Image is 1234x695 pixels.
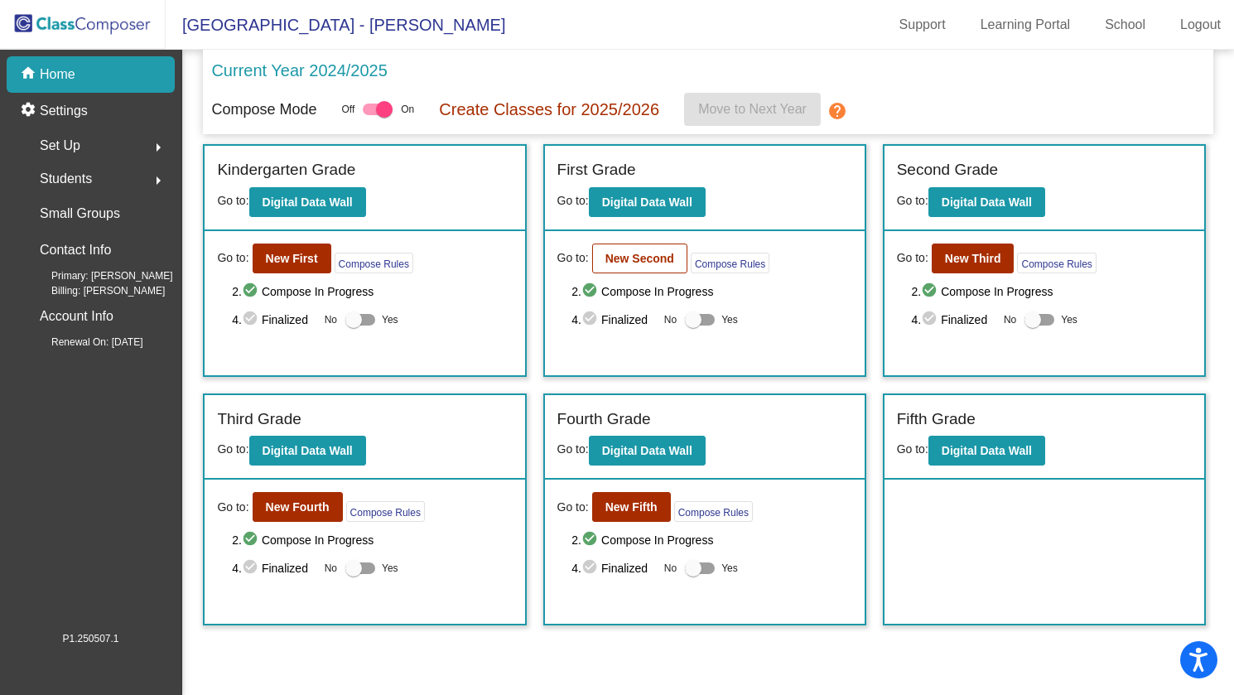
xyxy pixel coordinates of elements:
span: 2. Compose In Progress [571,530,851,550]
button: Digital Data Wall [249,436,366,466]
span: No [664,561,677,576]
span: Students [40,167,92,191]
span: Go to: [217,194,248,207]
span: Go to: [217,499,248,516]
mat-icon: check_circle [921,310,941,330]
span: No [1004,312,1016,327]
button: Move to Next Year [684,93,821,126]
span: Billing: [PERSON_NAME] [25,283,165,298]
span: Go to: [557,249,589,267]
a: School [1092,12,1159,38]
mat-icon: check_circle [581,282,601,302]
span: Go to: [557,194,589,207]
mat-icon: check_circle [242,530,262,550]
mat-icon: check_circle [242,558,262,578]
button: Compose Rules [1017,253,1096,273]
a: Support [886,12,959,38]
span: On [401,102,414,117]
span: Yes [721,310,738,330]
span: 4. Finalized [232,558,316,578]
span: 2. Compose In Progress [911,282,1191,302]
button: Compose Rules [674,501,753,522]
button: Digital Data Wall [589,436,706,466]
span: 2. Compose In Progress [232,530,512,550]
p: Current Year 2024/2025 [211,58,387,83]
button: Compose Rules [346,501,425,522]
button: Digital Data Wall [928,436,1045,466]
mat-icon: arrow_right [148,171,168,191]
span: Go to: [897,249,928,267]
span: Yes [382,558,398,578]
span: [GEOGRAPHIC_DATA] - [PERSON_NAME] [166,12,505,38]
label: Kindergarten Grade [217,158,355,182]
b: Digital Data Wall [942,444,1032,457]
span: Yes [382,310,398,330]
button: New Fourth [253,492,343,522]
mat-icon: check_circle [921,282,941,302]
b: New Second [605,252,674,265]
mat-icon: check_circle [242,310,262,330]
span: Go to: [557,499,589,516]
button: Digital Data Wall [589,187,706,217]
span: 2. Compose In Progress [232,282,512,302]
span: 2. Compose In Progress [571,282,851,302]
b: Digital Data Wall [263,195,353,209]
a: Logout [1167,12,1234,38]
mat-icon: help [827,101,847,121]
b: New First [266,252,318,265]
b: New Fifth [605,500,658,514]
mat-icon: check_circle [581,310,601,330]
p: Settings [40,101,88,121]
span: Go to: [217,442,248,456]
span: Move to Next Year [698,102,807,116]
span: No [325,312,337,327]
mat-icon: home [20,65,40,84]
button: Compose Rules [335,253,413,273]
b: New Fourth [266,500,330,514]
p: Create Classes for 2025/2026 [439,97,659,122]
p: Contact Info [40,239,111,262]
button: New Fifth [592,492,671,522]
span: 4. Finalized [571,558,655,578]
button: New First [253,244,331,273]
mat-icon: arrow_right [148,138,168,157]
span: Primary: [PERSON_NAME] [25,268,173,283]
span: Renewal On: [DATE] [25,335,142,350]
span: Yes [1061,310,1077,330]
span: Go to: [897,194,928,207]
b: New Third [945,252,1001,265]
label: Second Grade [897,158,999,182]
span: 4. Finalized [571,310,655,330]
button: New Third [932,244,1015,273]
span: No [664,312,677,327]
span: Go to: [897,442,928,456]
span: No [325,561,337,576]
button: Digital Data Wall [249,187,366,217]
b: Digital Data Wall [942,195,1032,209]
mat-icon: check_circle [581,530,601,550]
mat-icon: check_circle [581,558,601,578]
span: Yes [721,558,738,578]
b: Digital Data Wall [263,444,353,457]
button: New Second [592,244,687,273]
p: Small Groups [40,202,120,225]
span: 4. Finalized [911,310,995,330]
p: Account Info [40,305,113,328]
span: Go to: [217,249,248,267]
b: Digital Data Wall [602,195,692,209]
span: Go to: [557,442,589,456]
a: Learning Portal [967,12,1084,38]
button: Compose Rules [691,253,769,273]
span: 4. Finalized [232,310,316,330]
label: Third Grade [217,408,301,432]
p: Compose Mode [211,99,316,121]
label: Fifth Grade [897,408,976,432]
p: Home [40,65,75,84]
button: Digital Data Wall [928,187,1045,217]
b: Digital Data Wall [602,444,692,457]
span: Set Up [40,134,80,157]
label: First Grade [557,158,636,182]
span: Off [341,102,354,117]
mat-icon: check_circle [242,282,262,302]
mat-icon: settings [20,101,40,121]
